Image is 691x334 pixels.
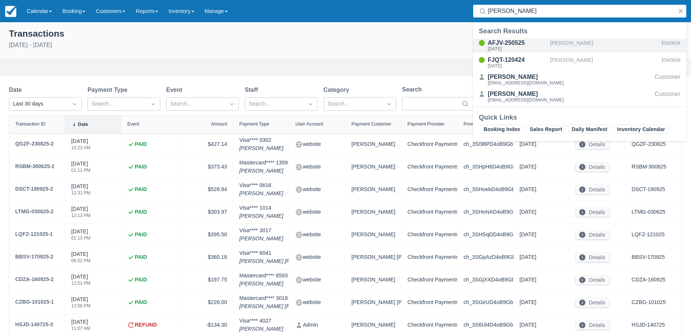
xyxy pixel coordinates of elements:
div: Mastercard **** 8593 [239,272,287,288]
a: Sales Report [526,125,565,134]
div: Last 30 days [13,100,64,108]
div: ch_3SHoebD4oB9Gbrmp2Q1Rzr6r [464,184,507,195]
a: Daily Manifest [569,125,611,134]
a: LQFZ-121025-1 [15,230,53,240]
button: Details [576,298,610,307]
button: Details [576,140,610,149]
a: BBSV-170925-2 [15,252,53,263]
div: [PERSON_NAME] [351,207,395,217]
div: Transaction ID [15,121,45,127]
div: [DATE] [520,230,563,240]
button: Details [576,208,610,217]
em: [PERSON_NAME] [239,144,283,153]
div: Search Results [479,27,681,36]
div: [DATE] [488,64,547,68]
div: 12:31 PM [71,191,91,195]
div: QGZF-230825-2 [15,139,54,148]
div: ch_3SGirUD4oB9Gbrmp20OZPb3S [464,297,507,308]
div: website [295,184,339,195]
a: Inventory Calendar [614,125,668,134]
div: website [295,275,339,285]
div: [DATE] [71,160,91,177]
div: Checkfront Payments [408,252,451,263]
a: RSBM-300625 [632,163,667,171]
div: Checkfront Payments [408,320,451,330]
div: $303.97 [183,207,227,217]
label: Event [166,86,185,94]
a: HSJD-140725 [632,321,665,329]
div: [PERSON_NAME] [PERSON_NAME] [351,252,395,263]
div: $395.50 [183,230,227,240]
div: [DATE] [71,137,90,154]
div: website [295,252,339,263]
div: [PERSON_NAME] [550,56,659,70]
div: 12:13 PM [71,213,91,218]
img: checkfront-main-nav-mini-logo.png [5,6,16,17]
label: Payment Type [88,86,130,94]
div: [DATE] [71,273,91,290]
strong: PAID [135,208,147,216]
div: $226.00 [183,297,227,308]
div: website [295,162,339,172]
span: Dropdown icon [385,100,393,108]
a: CZBG-101025 [632,298,666,307]
div: Customer [655,90,681,104]
span: Dropdown icon [307,100,314,108]
div: [PERSON_NAME] [351,275,395,285]
div: 10:23 AM [71,146,90,150]
div: Customer [655,73,681,87]
div: [EMAIL_ADDRESS][DOMAIN_NAME] [488,98,564,102]
span: Dropdown icon [149,100,157,108]
div: 01:13 PM [71,236,91,240]
div: -$134.30 [183,320,227,330]
em: [PERSON_NAME] [239,212,283,220]
strong: PAID [135,231,147,239]
div: [EMAIL_ADDRESS][DOMAIN_NAME] [488,81,564,85]
div: [DATE] - [DATE] [9,41,682,50]
strong: PAID [135,298,147,307]
em: [PERSON_NAME] [239,167,287,175]
div: website [295,207,339,217]
div: $373.43 [183,162,227,172]
div: CZBG-101025-1 [15,297,54,306]
div: Invoice [662,56,681,70]
div: Payment Provider [408,121,445,127]
div: [PERSON_NAME] [488,73,564,81]
a: QGZF-230825 [632,140,666,148]
em: [PERSON_NAME] [239,325,283,333]
div: FJQT-120424 [488,56,547,64]
div: [PERSON_NAME] [PERSON_NAME] [351,297,395,308]
div: 11:07 AM [71,326,90,331]
strong: PAID [135,163,147,171]
div: [DATE] [520,139,563,150]
a: CDZA-160925 [632,276,665,284]
div: [PERSON_NAME] [351,139,395,150]
div: Checkfront Payments [408,207,451,217]
em: [PERSON_NAME] [239,280,287,288]
div: Checkfront Payments [408,162,451,172]
a: BBSV-170925 [632,253,665,261]
div: [DATE] [71,295,91,313]
div: Payment Type [239,121,269,127]
label: Search [402,85,425,94]
button: Details [576,275,610,284]
div: Admin [295,320,339,330]
div: Checkfront Payments [408,230,451,240]
div: [PERSON_NAME] [351,320,395,330]
div: 01:11 PM [71,168,91,173]
div: 12:51 PM [71,281,91,285]
button: Details [576,253,610,262]
div: [DATE] [71,250,91,267]
a: DSCT-190925-2 [15,184,53,195]
div: RSBM-300625-2 [15,162,55,171]
div: Checkfront Payments [408,139,451,150]
em: [PERSON_NAME] [239,190,283,198]
strong: PAID [135,140,147,148]
div: Checkfront Payments [408,184,451,195]
a: FJQT-120424[DATE][PERSON_NAME]Invoice [473,56,687,70]
a: Booking Index [480,125,523,134]
div: Payment Customer [351,121,391,127]
div: $427.14 [183,139,227,150]
a: [PERSON_NAME][EMAIL_ADDRESS][DOMAIN_NAME]Customer [473,73,687,87]
div: Invoice [662,39,681,53]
